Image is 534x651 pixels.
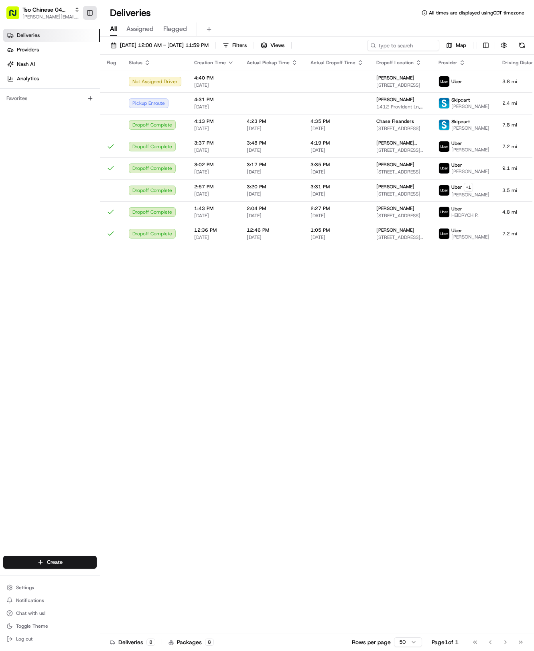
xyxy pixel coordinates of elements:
[124,103,146,112] button: See all
[270,42,284,49] span: Views
[439,98,449,108] img: profile_skipcart_partner.png
[76,158,129,166] span: API Documentation
[8,77,22,91] img: 1736555255976-a54dd68f-1ca7-489b-9aae-adbdc363a1c4
[451,162,462,168] span: Uber
[194,118,234,124] span: 4:13 PM
[3,633,97,645] button: Log out
[22,6,71,14] button: Tso Chinese 04 Round Rock
[3,608,97,619] button: Chat with us!
[3,3,83,22] button: Tso Chinese 04 Round Rock[PERSON_NAME][EMAIL_ADDRESS][DOMAIN_NAME]
[3,556,97,569] button: Create
[257,40,288,51] button: Views
[17,75,39,82] span: Analytics
[194,82,234,88] span: [DATE]
[8,8,24,24] img: Nash
[247,161,298,168] span: 3:17 PM
[22,14,80,20] button: [PERSON_NAME][EMAIL_ADDRESS][DOMAIN_NAME]
[376,161,414,168] span: [PERSON_NAME]
[136,79,146,89] button: Start new chat
[376,205,414,212] span: [PERSON_NAME]
[3,595,97,606] button: Notifications
[111,124,114,131] span: •
[194,104,234,110] span: [DATE]
[194,140,234,146] span: 3:37 PM
[451,227,462,234] span: Uber
[376,140,426,146] span: [PERSON_NAME] [PERSON_NAME]
[107,40,212,51] button: [DATE] 12:00 AM - [DATE] 11:59 PM
[439,185,449,196] img: uber-new-logo.jpeg
[311,169,363,175] span: [DATE]
[47,559,63,566] span: Create
[376,169,426,175] span: [STREET_ADDRESS]
[110,6,151,19] h1: Deliveries
[376,184,414,190] span: [PERSON_NAME]
[247,140,298,146] span: 3:48 PM
[194,161,234,168] span: 3:02 PM
[3,29,100,42] a: Deliveries
[129,59,142,66] span: Status
[451,78,462,85] span: Uber
[3,92,97,105] div: Favorites
[8,32,146,45] p: Welcome 👋
[311,118,363,124] span: 4:35 PM
[194,205,234,212] span: 1:43 PM
[376,191,426,197] span: [STREET_ADDRESS]
[376,104,426,110] span: 1412 Provident Ln, [GEOGRAPHIC_DATA], [GEOGRAPHIC_DATA]
[232,42,247,49] span: Filters
[16,636,32,642] span: Log out
[311,191,363,197] span: [DATE]
[367,40,439,51] input: Type to search
[194,96,234,103] span: 4:31 PM
[247,227,298,233] span: 12:46 PM
[247,147,298,153] span: [DATE]
[80,178,97,184] span: Pylon
[451,212,479,218] span: HEIDRYCH P.
[456,42,466,49] span: Map
[376,75,414,81] span: [PERSON_NAME]
[247,118,298,124] span: 4:23 PM
[17,46,39,53] span: Providers
[376,227,414,233] span: [PERSON_NAME]
[352,638,391,646] p: Rows per page
[311,227,363,233] span: 1:05 PM
[17,61,35,68] span: Nash AI
[126,24,154,34] span: Assigned
[439,207,449,217] img: uber-new-logo.jpeg
[443,40,470,51] button: Map
[376,234,426,241] span: [STREET_ADDRESS][PERSON_NAME]
[247,234,298,241] span: [DATE]
[247,184,298,190] span: 3:20 PM
[439,120,449,130] img: profile_skipcart_partner.png
[439,76,449,87] img: uber-new-logo.jpeg
[439,163,449,173] img: uber-new-logo.jpeg
[311,125,363,132] span: [DATE]
[247,191,298,197] span: [DATE]
[247,169,298,175] span: [DATE]
[110,24,117,34] span: All
[194,169,234,175] span: [DATE]
[8,159,14,165] div: 📗
[65,155,132,169] a: 💻API Documentation
[451,192,489,198] span: [PERSON_NAME]
[451,140,462,147] span: Uber
[120,42,209,49] span: [DATE] 12:00 AM - [DATE] 11:59 PM
[25,124,109,131] span: [PERSON_NAME] (Assistant Store Manager)
[16,158,61,166] span: Knowledge Base
[194,59,226,66] span: Creation Time
[163,24,187,34] span: Flagged
[376,147,426,153] span: [STREET_ADDRESS][PERSON_NAME]
[376,96,414,103] span: [PERSON_NAME]
[311,212,363,219] span: [DATE]
[451,147,489,153] span: [PERSON_NAME]
[36,77,132,85] div: Start new chat
[17,77,31,91] img: 9188753566659_6852d8bf1fb38e338040_72.png
[311,234,363,241] span: [DATE]
[57,177,97,184] a: Powered byPylon
[16,584,34,591] span: Settings
[146,639,155,646] div: 8
[439,229,449,239] img: uber-new-logo.jpeg
[247,205,298,212] span: 2:04 PM
[3,582,97,593] button: Settings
